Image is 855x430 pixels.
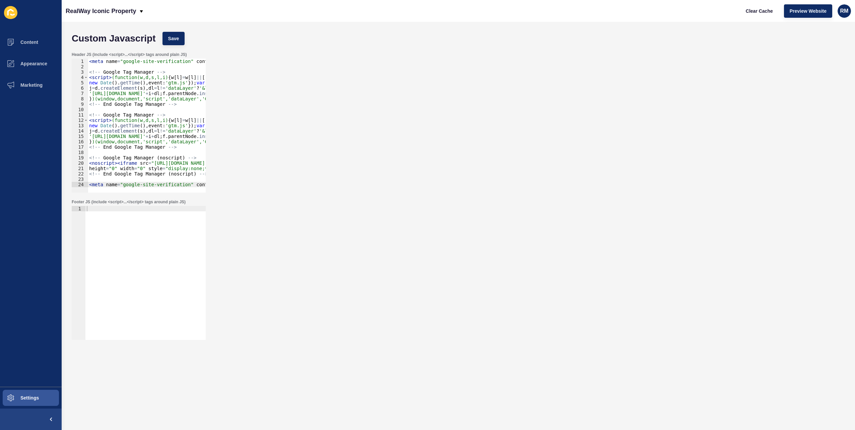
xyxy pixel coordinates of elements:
[72,199,186,205] label: Footer JS (include <script>...</script> tags around plain JS)
[72,123,88,128] div: 13
[740,4,779,18] button: Clear Cache
[72,112,88,118] div: 11
[72,85,88,91] div: 6
[784,4,832,18] button: Preview Website
[790,8,827,14] span: Preview Website
[840,8,849,14] span: RM
[72,59,88,64] div: 1
[72,206,85,211] div: 1
[72,171,88,176] div: 22
[72,182,88,187] div: 24
[72,107,88,112] div: 10
[72,160,88,166] div: 20
[66,3,136,19] p: RealWay Iconic Property
[72,118,88,123] div: 12
[72,91,88,96] div: 7
[72,139,88,144] div: 16
[72,75,88,80] div: 4
[72,35,156,42] h1: Custom Javascript
[72,128,88,134] div: 14
[72,144,88,150] div: 17
[72,52,187,57] label: Header JS (include <script>...</script> tags around plain JS)
[72,96,88,101] div: 8
[168,35,179,42] span: Save
[72,134,88,139] div: 15
[72,166,88,171] div: 21
[72,80,88,85] div: 5
[72,101,88,107] div: 9
[746,8,773,14] span: Clear Cache
[72,64,88,69] div: 2
[72,176,88,182] div: 23
[72,150,88,155] div: 18
[72,69,88,75] div: 3
[72,155,88,160] div: 19
[162,32,185,45] button: Save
